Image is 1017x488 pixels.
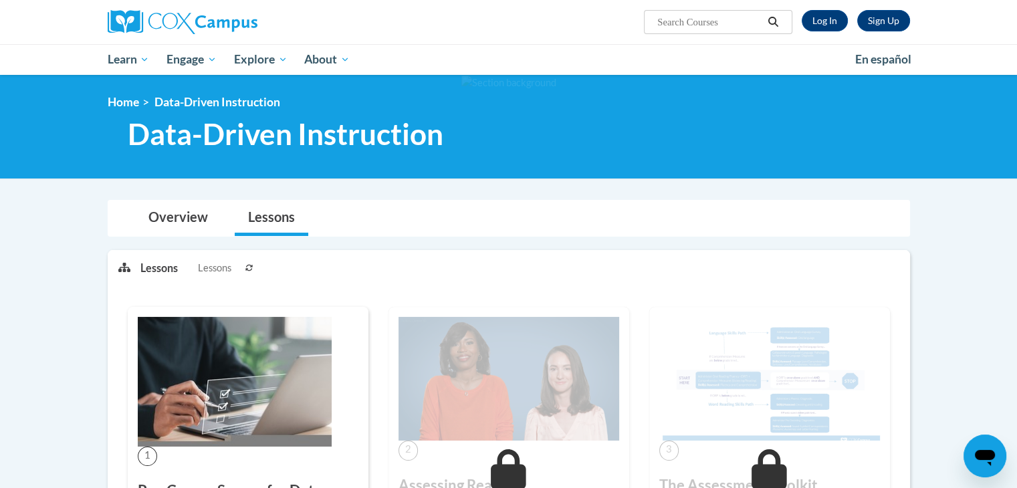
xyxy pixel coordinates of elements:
[857,10,910,31] a: Register
[763,14,783,30] button: Search
[802,10,848,31] a: Log In
[108,95,139,109] a: Home
[166,51,217,68] span: Engage
[99,44,158,75] a: Learn
[296,44,358,75] a: About
[304,51,350,68] span: About
[198,261,231,275] span: Lessons
[140,261,178,275] p: Lessons
[108,10,257,34] img: Cox Campus
[107,51,149,68] span: Learn
[128,116,443,152] span: Data-Driven Instruction
[154,95,280,109] span: Data-Driven Instruction
[461,76,556,90] img: Section background
[846,45,920,74] a: En español
[138,317,332,447] img: Course Image
[225,44,296,75] a: Explore
[234,51,288,68] span: Explore
[135,201,221,236] a: Overview
[88,44,930,75] div: Main menu
[399,441,418,460] span: 2
[158,44,225,75] a: Engage
[138,447,157,466] span: 1
[855,52,911,66] span: En español
[656,14,763,30] input: Search Courses
[108,10,362,34] a: Cox Campus
[659,317,880,441] img: Course Image
[235,201,308,236] a: Lessons
[964,435,1006,477] iframe: Button to launch messaging window
[399,317,619,441] img: Course Image
[659,441,679,460] span: 3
